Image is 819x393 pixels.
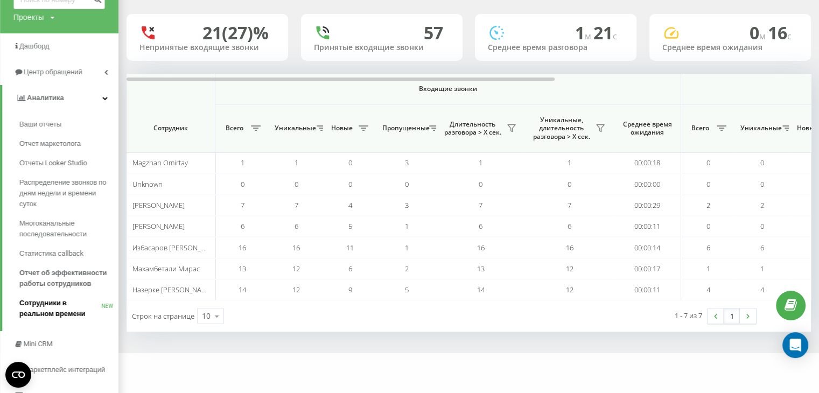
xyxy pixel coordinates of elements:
[706,264,710,273] span: 1
[19,214,118,244] a: Многоканальные последовательности
[760,158,764,167] span: 0
[477,264,485,273] span: 13
[24,68,82,76] span: Центр обращений
[19,177,113,209] span: Распределение звонков по дням недели и времени суток
[405,221,409,231] span: 1
[614,279,681,300] td: 00:00:11
[328,124,355,132] span: Новые
[593,21,617,44] span: 21
[314,43,450,52] div: Принятые входящие звонки
[348,285,352,294] span: 9
[132,158,188,167] span: Magzhan Omirtay
[760,221,764,231] span: 0
[706,285,710,294] span: 4
[614,195,681,216] td: 00:00:29
[292,243,300,252] span: 16
[5,362,31,388] button: Open CMP widget
[295,179,298,189] span: 0
[585,30,593,42] span: м
[687,124,713,132] span: Всего
[424,23,443,43] div: 57
[241,221,244,231] span: 6
[139,43,275,52] div: Непринятые входящие звонки
[132,221,185,231] span: [PERSON_NAME]
[405,158,409,167] span: 3
[239,285,246,294] span: 14
[292,264,300,273] span: 12
[575,21,593,44] span: 1
[614,173,681,194] td: 00:00:00
[132,200,185,210] span: [PERSON_NAME]
[768,21,792,44] span: 16
[13,12,44,23] div: Проекты
[19,263,118,293] a: Отчет об эффективности работы сотрудников
[706,200,710,210] span: 2
[221,124,248,132] span: Всего
[405,243,409,252] span: 1
[348,179,352,189] span: 0
[760,179,764,189] span: 0
[295,221,298,231] span: 6
[132,264,200,273] span: Махамбетали Мирас
[19,244,118,263] a: Статистика callback
[23,340,52,348] span: Mini CRM
[292,285,300,294] span: 12
[760,285,764,294] span: 4
[706,179,710,189] span: 0
[239,243,246,252] span: 16
[759,30,768,42] span: м
[346,243,354,252] span: 11
[239,264,246,273] span: 13
[706,243,710,252] span: 6
[202,311,211,321] div: 10
[405,179,409,189] span: 0
[724,308,740,324] a: 1
[568,179,571,189] span: 0
[132,179,163,189] span: Unknown
[566,264,573,273] span: 12
[2,85,118,111] a: Аналитика
[19,293,118,324] a: Сотрудники в реальном времениNEW
[132,243,221,252] span: Избасаров [PERSON_NAME]
[614,152,681,173] td: 00:00:18
[614,237,681,258] td: 00:00:14
[241,179,244,189] span: 0
[405,264,409,273] span: 2
[19,248,83,259] span: Статистика callback
[613,30,617,42] span: c
[662,43,798,52] div: Среднее время ожидания
[382,124,426,132] span: Пропущенные
[243,85,653,93] span: Входящие звонки
[530,116,592,141] span: Уникальные, длительность разговора > Х сек.
[477,243,485,252] span: 16
[19,134,118,153] a: Отчет маркетолога
[19,153,118,173] a: Отчеты Looker Studio
[614,216,681,237] td: 00:00:11
[477,285,485,294] span: 14
[136,124,206,132] span: Сотрудник
[24,366,105,374] span: Маркетплейс интеграций
[706,221,710,231] span: 0
[787,30,792,42] span: c
[348,221,352,231] span: 5
[348,200,352,210] span: 4
[19,42,50,50] span: Дашборд
[19,298,101,319] span: Сотрудники в реальном времени
[479,179,482,189] span: 0
[750,21,768,44] span: 0
[760,264,764,273] span: 1
[19,268,113,289] span: Отчет об эффективности работы сотрудников
[442,120,503,137] span: Длительность разговора > Х сек.
[568,221,571,231] span: 6
[566,285,573,294] span: 12
[19,173,118,214] a: Распределение звонков по дням недели и времени суток
[19,115,118,134] a: Ваши отчеты
[479,158,482,167] span: 1
[760,243,764,252] span: 6
[19,218,113,240] span: Многоканальные последовательности
[479,221,482,231] span: 6
[27,94,64,102] span: Аналитика
[275,124,313,132] span: Уникальные
[241,200,244,210] span: 7
[241,158,244,167] span: 1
